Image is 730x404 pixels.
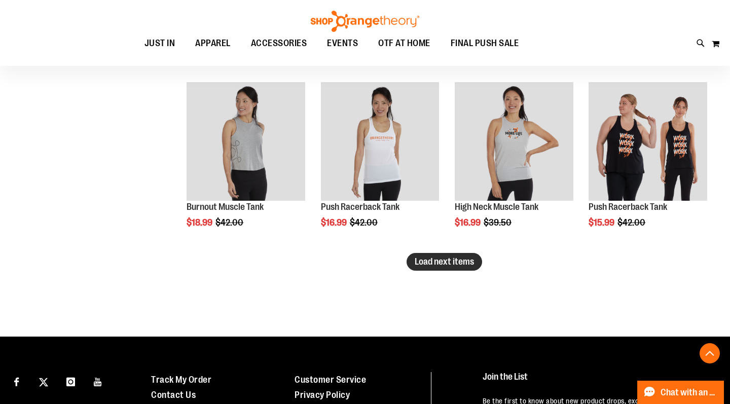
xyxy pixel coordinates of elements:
[151,375,211,385] a: Track My Order
[62,372,80,390] a: Visit our Instagram page
[589,202,667,212] a: Push Racerback Tank
[441,32,529,55] a: FINAL PUSH SALE
[321,82,440,201] img: Product image for Push Racerback Tank
[241,32,317,55] a: ACCESSORIES
[368,32,441,55] a: OTF AT HOME
[589,82,707,201] img: Product image for Push Racerback Tank
[583,77,712,253] div: product
[589,82,707,202] a: Product image for Push Racerback Tank
[317,32,368,55] a: EVENTS
[39,378,48,387] img: Twitter
[617,217,647,228] span: $42.00
[637,381,724,404] button: Chat with an Expert
[415,256,474,267] span: Load next items
[484,217,513,228] span: $39.50
[321,82,440,202] a: Product image for Push Racerback Tank
[450,77,578,253] div: product
[181,77,310,253] div: product
[309,11,421,32] img: Shop Orangetheory
[295,375,366,385] a: Customer Service
[451,32,519,55] span: FINAL PUSH SALE
[455,82,573,202] a: Product image for High Neck Muscle Tank
[589,217,616,228] span: $15.99
[483,372,711,391] h4: Join the List
[187,202,264,212] a: Burnout Muscle Tank
[316,77,445,253] div: product
[251,32,307,55] span: ACCESSORIES
[378,32,430,55] span: OTF AT HOME
[89,372,107,390] a: Visit our Youtube page
[295,390,350,400] a: Privacy Policy
[187,82,305,202] a: Product image for Burnout Muscle Tank
[151,390,196,400] a: Contact Us
[455,217,482,228] span: $16.99
[8,372,25,390] a: Visit our Facebook page
[35,372,53,390] a: Visit our X page
[350,217,379,228] span: $42.00
[407,253,482,271] button: Load next items
[700,343,720,363] button: Back To Top
[327,32,358,55] span: EVENTS
[185,32,241,55] a: APPAREL
[195,32,231,55] span: APPAREL
[144,32,175,55] span: JUST IN
[321,202,399,212] a: Push Racerback Tank
[187,82,305,201] img: Product image for Burnout Muscle Tank
[187,217,214,228] span: $18.99
[455,202,538,212] a: High Neck Muscle Tank
[321,217,348,228] span: $16.99
[134,32,186,55] a: JUST IN
[215,217,245,228] span: $42.00
[661,388,718,397] span: Chat with an Expert
[455,82,573,201] img: Product image for High Neck Muscle Tank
